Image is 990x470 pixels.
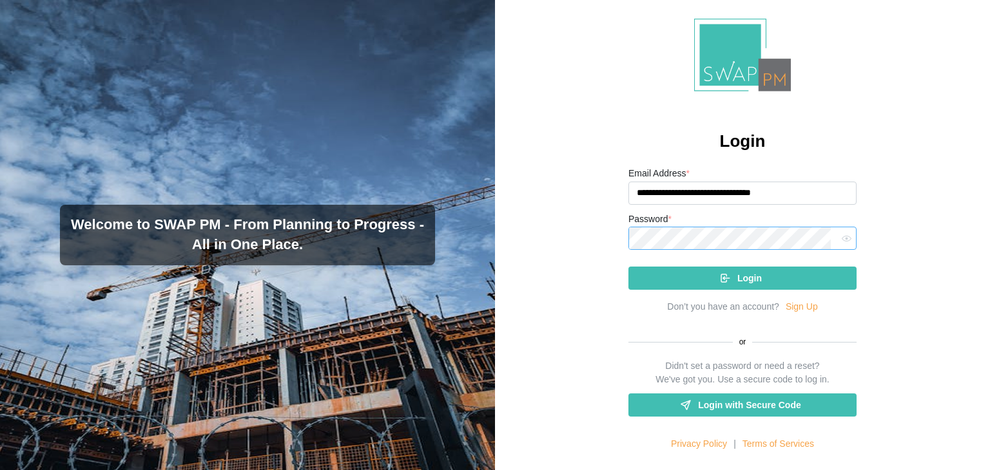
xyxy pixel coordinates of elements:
label: Email Address [628,167,690,181]
a: Sign Up [786,300,818,314]
img: Logo [694,19,791,91]
button: Login [628,267,857,290]
a: Privacy Policy [671,437,727,451]
div: or [628,336,857,348]
div: | [733,437,736,451]
a: Terms of Services [742,437,814,451]
a: Login with Secure Code [628,393,857,417]
span: Login with Secure Code [698,394,801,416]
div: Didn't set a password or need a reset? We've got you. Use a secure code to log in. [655,359,829,387]
label: Password [628,212,672,227]
h3: Welcome to SWAP PM - From Planning to Progress - All in One Place. [70,215,425,255]
h2: Login [720,130,766,153]
div: Don’t you have an account? [667,300,779,314]
span: Login [737,267,762,289]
